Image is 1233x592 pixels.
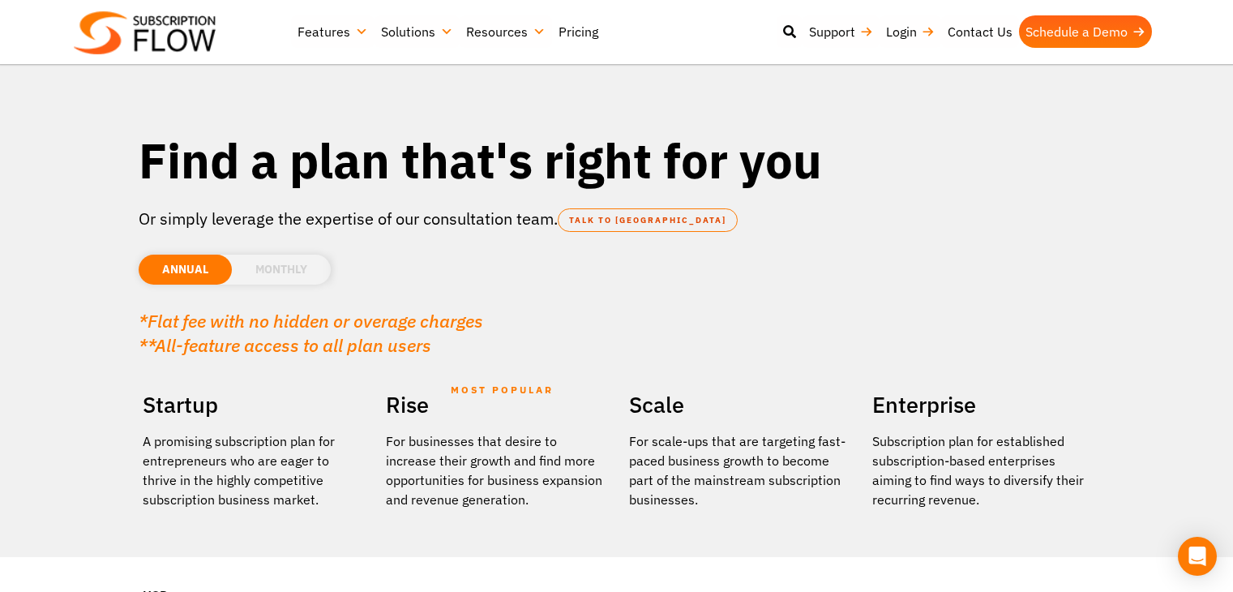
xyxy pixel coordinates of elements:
[872,386,1091,423] h2: Enterprise
[375,15,460,48] a: Solutions
[941,15,1019,48] a: Contact Us
[74,11,216,54] img: Subscriptionflow
[558,208,738,232] a: TALK TO [GEOGRAPHIC_DATA]
[872,431,1091,509] p: Subscription plan for established subscription-based enterprises aiming to find ways to diversify...
[880,15,941,48] a: Login
[139,130,1095,191] h1: Find a plan that's right for you
[291,15,375,48] a: Features
[803,15,880,48] a: Support
[386,431,605,509] div: For businesses that desire to increase their growth and find more opportunities for business expa...
[1178,537,1217,576] div: Open Intercom Messenger
[460,15,552,48] a: Resources
[139,309,483,332] em: *Flat fee with no hidden or overage charges
[139,255,232,285] li: ANNUAL
[629,386,848,423] h2: Scale
[143,386,362,423] h2: Startup
[139,333,431,357] em: **All-feature access to all plan users
[139,207,1095,231] p: Or simply leverage the expertise of our consultation team.
[629,431,848,509] div: For scale-ups that are targeting fast-paced business growth to become part of the mainstream subs...
[143,431,362,509] p: A promising subscription plan for entrepreneurs who are eager to thrive in the highly competitive...
[451,371,554,409] span: MOST POPULAR
[386,386,605,423] h2: Rise
[232,255,331,285] li: MONTHLY
[552,15,605,48] a: Pricing
[1019,15,1152,48] a: Schedule a Demo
